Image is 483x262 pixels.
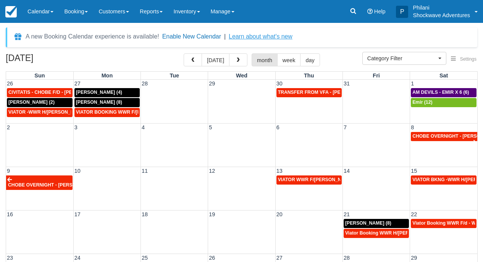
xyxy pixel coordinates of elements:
span: 21 [343,211,351,217]
button: week [277,53,301,66]
span: [PERSON_NAME] (8) [345,220,391,226]
h2: [DATE] [6,53,102,68]
span: Settings [460,56,477,62]
span: 24 [74,255,81,261]
a: AM DEVILS - EMIR X 6 (6) [411,88,477,97]
i: Help [367,9,373,14]
span: Thu [304,72,314,79]
button: day [300,53,320,66]
span: 5 [208,124,213,130]
span: CIVITATIS - CHOBE F/D - [PERSON_NAME] X 1 (1) [8,90,119,95]
span: 12 [208,168,216,174]
span: 28 [141,80,149,87]
span: Fri [373,72,380,79]
span: CHOBE OVERNIGHT - [PERSON_NAME] X 2 (2) [8,182,113,188]
span: VIATOR BOOKING WWR F/[PERSON_NAME] X1 (1) [76,109,189,115]
span: 15 [410,168,418,174]
a: [PERSON_NAME] (8) [74,98,140,107]
span: 22 [410,211,418,217]
span: Mon [102,72,113,79]
span: 6 [276,124,280,130]
button: month [252,53,278,66]
span: TRANSFER FROM VFA - [PERSON_NAME] X 7 adults + 2 adults (9) [278,90,425,95]
span: 1 [410,80,415,87]
span: 7 [343,124,347,130]
span: 29 [410,255,418,261]
a: Emir (12) [411,98,477,107]
button: Settings [446,54,481,65]
span: 11 [141,168,149,174]
a: VIATOR WWR F/[PERSON_NAME] 2 (2) [276,175,342,185]
span: 18 [141,211,149,217]
div: P [396,6,408,18]
a: VIATOR BKNG -WWR H/[PERSON_NAME] 2 (2) [411,175,477,185]
p: Philani [413,4,470,11]
a: [PERSON_NAME] (8) [344,219,409,228]
span: 17 [74,211,81,217]
span: 13 [276,168,283,174]
span: 30 [276,80,283,87]
span: 28 [343,255,351,261]
span: Tue [170,72,179,79]
span: 10 [74,168,81,174]
span: 27 [276,255,283,261]
span: Category Filter [367,55,436,62]
a: VIATOR BOOKING WWR F/[PERSON_NAME] X1 (1) [74,108,140,117]
span: 4 [141,124,145,130]
a: CHOBE OVERNIGHT - [PERSON_NAME] X 2 (2) [411,132,477,141]
span: Emir (12) [412,100,432,105]
a: Learn about what's new [229,33,292,40]
a: Viator Booking WWR F/d - Wheldon, April X 3 (3) [411,219,477,228]
p: Shockwave Adventures [413,11,470,19]
span: 23 [6,255,14,261]
span: 2 [6,124,11,130]
button: Category Filter [362,52,446,65]
span: AM DEVILS - EMIR X 6 (6) [412,90,469,95]
a: CIVITATIS - CHOBE F/D - [PERSON_NAME] X 1 (1) [7,88,73,97]
span: VIATOR -WWR H/[PERSON_NAME] 2 (2) [8,109,97,115]
span: [PERSON_NAME] (4) [76,90,122,95]
a: Viator Booking WWR H/[PERSON_NAME] 2 (2) [344,229,409,238]
div: A new Booking Calendar experience is available! [26,32,159,41]
span: | [224,33,226,40]
span: 16 [6,211,14,217]
button: Enable New Calendar [162,33,221,40]
span: 25 [141,255,149,261]
img: checkfront-main-nav-mini-logo.png [5,6,17,18]
span: 31 [343,80,351,87]
span: Wed [236,72,247,79]
span: Help [374,8,386,14]
span: 27 [74,80,81,87]
span: 3 [74,124,78,130]
span: Viator Booking WWR H/[PERSON_NAME] 2 (2) [345,230,448,236]
span: 29 [208,80,216,87]
span: 26 [6,80,14,87]
span: Sun [34,72,45,79]
span: 19 [208,211,216,217]
span: [PERSON_NAME] (8) [76,100,122,105]
span: Sat [439,72,448,79]
span: 9 [6,168,11,174]
a: TRANSFER FROM VFA - [PERSON_NAME] X 7 adults + 2 adults (9) [276,88,342,97]
span: 14 [343,168,351,174]
a: [PERSON_NAME] (4) [74,88,140,97]
a: CHOBE OVERNIGHT - [PERSON_NAME] X 2 (2) [6,175,73,190]
span: 26 [208,255,216,261]
span: [PERSON_NAME] (2) [8,100,55,105]
a: [PERSON_NAME] (2) [7,98,73,107]
span: VIATOR WWR F/[PERSON_NAME] 2 (2) [278,177,364,182]
span: 20 [276,211,283,217]
a: VIATOR -WWR H/[PERSON_NAME] 2 (2) [7,108,73,117]
span: 8 [410,124,415,130]
button: [DATE] [202,53,229,66]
